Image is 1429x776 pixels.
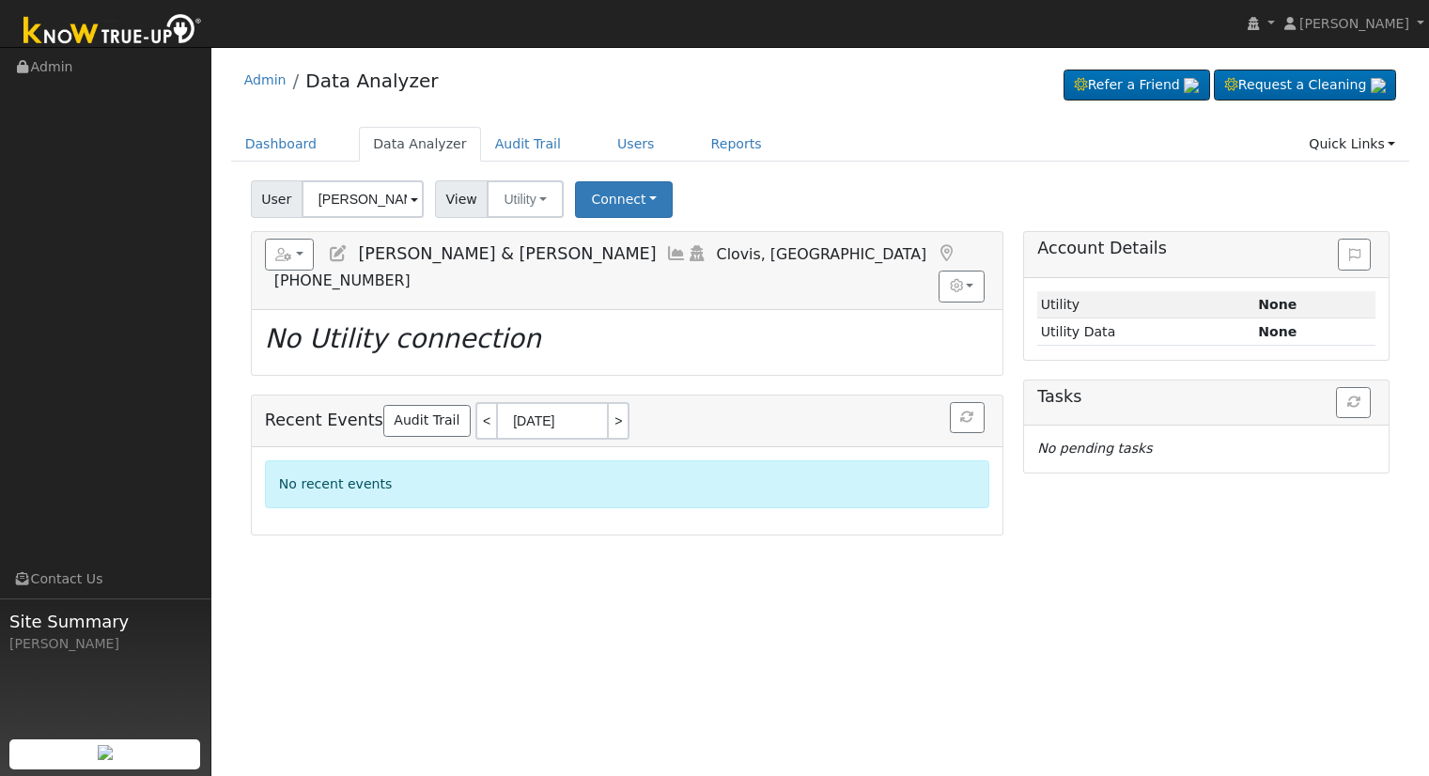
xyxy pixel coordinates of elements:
[666,244,687,263] a: Multi-Series Graph
[265,323,541,354] i: No Utility connection
[1184,78,1199,93] img: retrieve
[231,127,332,162] a: Dashboard
[1037,441,1152,456] i: No pending tasks
[1037,387,1375,407] h5: Tasks
[950,402,985,434] button: Refresh
[575,181,673,218] button: Connect
[1037,291,1254,318] td: Utility
[98,745,113,760] img: retrieve
[265,460,989,508] div: No recent events
[1371,78,1386,93] img: retrieve
[1064,70,1210,101] a: Refer a Friend
[1336,387,1371,419] button: Refresh
[717,245,927,263] span: Clovis, [GEOGRAPHIC_DATA]
[9,609,201,634] span: Site Summary
[687,244,707,263] a: Login As (last 06/12/2025 3:04:56 PM)
[358,244,656,263] span: [PERSON_NAME] & [PERSON_NAME]
[265,402,989,440] h5: Recent Events
[328,244,349,263] a: Edit User (31519)
[302,180,424,218] input: Select a User
[487,180,564,218] button: Utility
[1258,324,1297,339] strong: None
[305,70,438,92] a: Data Analyzer
[9,634,201,654] div: [PERSON_NAME]
[274,272,411,289] span: [PHONE_NUMBER]
[1214,70,1396,101] a: Request a Cleaning
[603,127,669,162] a: Users
[383,405,471,437] a: Audit Trail
[481,127,575,162] a: Audit Trail
[1295,127,1409,162] a: Quick Links
[14,10,211,53] img: Know True-Up
[1338,239,1371,271] button: Issue History
[475,402,496,440] a: <
[435,180,489,218] span: View
[251,180,303,218] span: User
[244,72,287,87] a: Admin
[1037,318,1254,346] td: Utility Data
[1299,16,1409,31] span: [PERSON_NAME]
[936,244,956,263] a: Map
[1258,297,1297,312] strong: ID: null, authorized: None
[697,127,776,162] a: Reports
[359,127,481,162] a: Data Analyzer
[1037,239,1375,258] h5: Account Details
[609,402,629,440] a: >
